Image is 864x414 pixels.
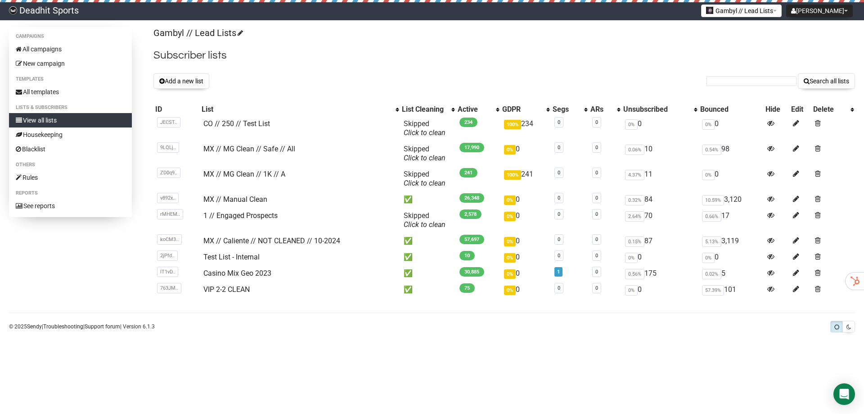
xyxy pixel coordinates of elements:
[9,188,132,199] li: Reports
[400,265,456,282] td: ✅
[9,42,132,56] a: All campaigns
[500,166,551,191] td: 241
[702,269,721,279] span: 0.02%
[200,103,400,116] th: List: No sort applied, activate to apply an ascending sort
[404,220,445,229] a: Click to clean
[595,119,598,125] a: 0
[698,103,764,116] th: Bounced: No sort applied, sorting is disabled
[157,142,179,153] span: 9LQLj..
[459,193,484,203] span: 26,348
[203,253,260,261] a: Test List - Internal
[500,191,551,208] td: 0
[153,103,200,116] th: ID: No sort applied, sorting is disabled
[502,105,542,114] div: GDPR
[202,105,391,114] div: List
[621,166,698,191] td: 11
[595,285,598,291] a: 0
[700,105,762,114] div: Bounced
[625,145,644,155] span: 0.06%
[595,269,598,275] a: 0
[558,285,560,291] a: 0
[504,120,521,129] span: 100%
[400,249,456,265] td: ✅
[698,208,764,233] td: 17
[551,103,588,116] th: Segs: No sort applied, activate to apply an ascending sort
[157,250,178,261] span: 2jPfd..
[85,323,120,330] a: Support forum
[833,383,855,405] div: Open Intercom Messenger
[504,237,516,246] span: 0%
[702,285,724,296] span: 57.39%
[500,208,551,233] td: 0
[404,211,445,229] span: Skipped
[590,105,613,114] div: ARs
[459,267,484,277] span: 30,885
[9,102,132,113] li: Lists & subscribers
[459,251,475,260] span: 10
[786,5,853,17] button: [PERSON_NAME]
[9,127,132,142] a: Housekeeping
[500,233,551,249] td: 0
[595,170,598,176] a: 0
[798,73,855,89] button: Search all lists
[9,170,132,185] a: Rules
[404,154,445,162] a: Click to clean
[9,142,132,156] a: Blacklist
[698,249,764,265] td: 0
[157,283,181,293] span: 763JM..
[157,234,182,245] span: koCM3..
[459,143,484,152] span: 17,990
[9,199,132,213] a: See reports
[702,145,721,155] span: 0.54%
[621,265,698,282] td: 175
[625,211,644,222] span: 2.64%
[702,170,715,180] span: 0%
[400,282,456,298] td: ✅
[702,237,721,247] span: 5.13%
[698,116,764,141] td: 0
[625,285,638,296] span: 0%
[153,27,242,38] a: Gambyl // Lead Lists
[702,119,715,130] span: 0%
[621,103,698,116] th: Unsubscribed: No sort applied, activate to apply an ascending sort
[9,56,132,71] a: New campaign
[625,170,644,180] span: 4.37%
[404,145,445,162] span: Skipped
[400,103,456,116] th: List Cleaning: No sort applied, activate to apply an ascending sort
[43,323,83,330] a: Troubleshooting
[157,209,183,219] span: rMHEM..
[625,195,644,205] span: 0.32%
[153,47,855,64] h2: Subscriber lists
[558,145,560,150] a: 0
[459,118,477,127] span: 234
[504,286,516,295] span: 0%
[500,265,551,282] td: 0
[500,103,551,116] th: GDPR: No sort applied, activate to apply an ascending sort
[9,159,132,170] li: Others
[595,237,598,242] a: 0
[765,105,787,114] div: Hide
[595,253,598,259] a: 0
[702,195,724,205] span: 10.59%
[706,7,713,14] img: 2.jpg
[400,233,456,249] td: ✅
[625,237,644,247] span: 0.15%
[203,145,295,153] a: MX // MG Clean // Safe // All
[458,105,491,114] div: Active
[404,179,445,187] a: Click to clean
[500,141,551,166] td: 0
[456,103,500,116] th: Active: No sort applied, activate to apply an ascending sort
[9,85,132,99] a: All templates
[621,116,698,141] td: 0
[500,282,551,298] td: 0
[764,103,789,116] th: Hide: No sort applied, sorting is disabled
[558,119,560,125] a: 0
[504,145,516,155] span: 0%
[459,168,477,177] span: 241
[625,119,638,130] span: 0%
[558,211,560,217] a: 0
[203,195,267,204] a: MX // Manual Clean
[157,267,178,277] span: lT1vD..
[9,74,132,85] li: Templates
[504,269,516,279] span: 0%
